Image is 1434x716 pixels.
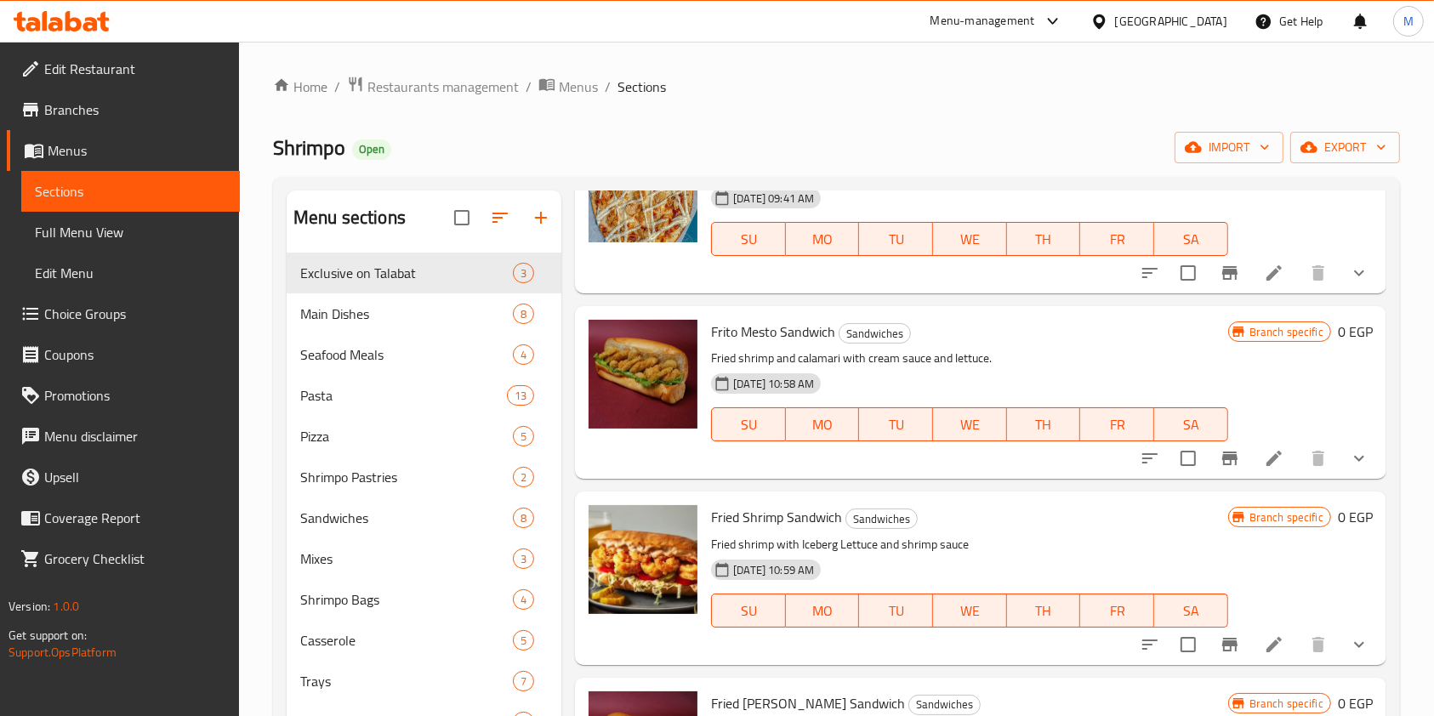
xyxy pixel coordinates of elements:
[7,416,240,457] a: Menu disclaimer
[1264,634,1284,655] a: Edit menu item
[514,306,533,322] span: 8
[1339,624,1380,665] button: show more
[508,388,533,404] span: 13
[300,304,513,324] div: Main Dishes
[1243,324,1330,340] span: Branch specific
[300,548,513,569] div: Mixes
[44,385,226,406] span: Promotions
[940,412,1000,437] span: WE
[1209,253,1250,293] button: Branch-specific-item
[273,76,1400,98] nav: breadcrumb
[1080,407,1154,441] button: FR
[940,227,1000,252] span: WE
[53,595,79,617] span: 1.0.0
[1014,227,1074,252] span: TH
[538,76,598,98] a: Menus
[845,509,918,529] div: Sandwiches
[839,324,910,344] span: Sandwiches
[711,222,786,256] button: SU
[933,407,1007,441] button: WE
[1080,222,1154,256] button: FR
[1209,624,1250,665] button: Branch-specific-item
[300,671,513,691] div: Trays
[35,222,226,242] span: Full Menu View
[1175,132,1283,163] button: import
[352,142,391,156] span: Open
[1130,624,1170,665] button: sort-choices
[367,77,519,97] span: Restaurants management
[726,376,821,392] span: [DATE] 10:58 AM
[300,630,513,651] span: Casserole
[44,508,226,528] span: Coverage Report
[44,548,226,569] span: Grocery Checklist
[1007,594,1081,628] button: TH
[35,263,226,283] span: Edit Menu
[300,344,513,365] div: Seafood Meals
[793,412,853,437] span: MO
[21,171,240,212] a: Sections
[526,77,532,97] li: /
[726,190,821,207] span: [DATE] 09:41 AM
[711,594,786,628] button: SU
[287,457,561,497] div: Shrimpo Pastries2
[21,253,240,293] a: Edit Menu
[719,599,779,623] span: SU
[1080,594,1154,628] button: FR
[719,227,779,252] span: SU
[866,227,926,252] span: TU
[44,426,226,446] span: Menu disclaimer
[300,385,507,406] span: Pasta
[21,212,240,253] a: Full Menu View
[1161,227,1221,252] span: SA
[1403,12,1414,31] span: M
[1290,132,1400,163] button: export
[846,509,917,529] span: Sandwiches
[859,594,933,628] button: TU
[839,323,911,344] div: Sandwiches
[9,641,117,663] a: Support.OpsPlatform
[287,293,561,334] div: Main Dishes8
[1264,448,1284,469] a: Edit menu item
[589,320,697,429] img: Frito Mesto Sandwich
[9,624,87,646] span: Get support on:
[1349,448,1369,469] svg: Show Choices
[300,508,513,528] span: Sandwiches
[1087,599,1147,623] span: FR
[1339,253,1380,293] button: show more
[933,594,1007,628] button: WE
[444,200,480,236] span: Select all sections
[287,620,561,661] div: Casserole5
[786,594,860,628] button: MO
[513,508,534,528] div: items
[300,263,513,283] span: Exclusive on Talabat
[1130,253,1170,293] button: sort-choices
[605,77,611,97] li: /
[300,426,513,446] span: Pizza
[347,76,519,98] a: Restaurants management
[514,673,533,690] span: 7
[617,77,666,97] span: Sections
[719,412,779,437] span: SU
[287,334,561,375] div: Seafood Meals4
[48,140,226,161] span: Menus
[589,505,697,614] img: Fried Shrimp Sandwich
[514,633,533,649] span: 5
[287,661,561,702] div: Trays7
[859,222,933,256] button: TU
[1161,599,1221,623] span: SA
[513,344,534,365] div: items
[909,695,980,714] span: Sandwiches
[7,538,240,579] a: Grocery Checklist
[711,504,842,530] span: Fried Shrimp Sandwich
[866,412,926,437] span: TU
[44,99,226,120] span: Branches
[711,407,786,441] button: SU
[7,293,240,334] a: Choice Groups
[1298,624,1339,665] button: delete
[513,548,534,569] div: items
[1115,12,1227,31] div: [GEOGRAPHIC_DATA]
[1298,438,1339,479] button: delete
[287,579,561,620] div: Shrimpo Bags4
[287,497,561,538] div: Sandwiches8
